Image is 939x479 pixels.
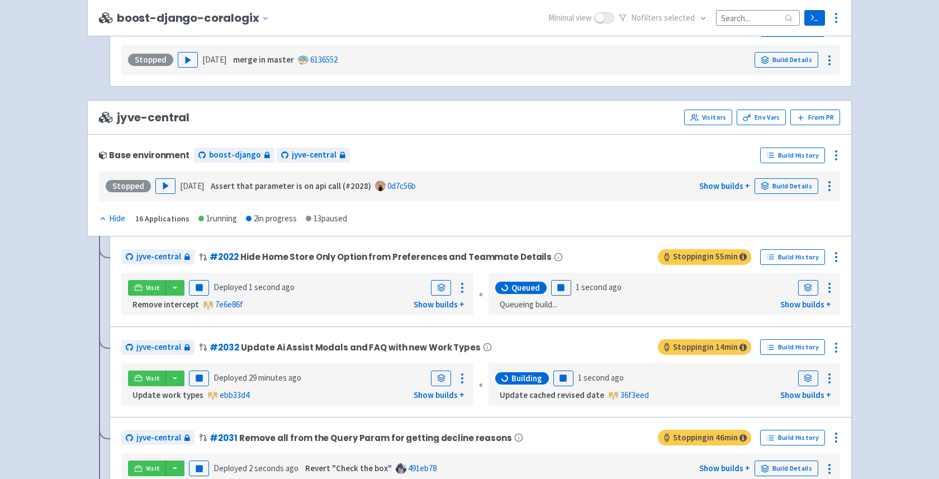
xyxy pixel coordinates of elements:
a: jyve-central [121,249,195,264]
a: Build History [760,148,825,163]
a: jyve-central [277,148,350,163]
a: Show builds + [414,299,464,310]
a: boost-django [194,148,274,163]
span: Remove all from the Query Param for getting decline reasons [239,433,511,443]
a: #2031 [210,432,237,444]
time: 2 seconds ago [249,463,298,473]
button: boost-django-coralogix [117,12,274,25]
div: « [479,273,483,316]
strong: Assert that parameter is on api call (#2028) [211,181,371,191]
a: 36f3eed [620,390,649,400]
button: Pause [551,280,571,296]
time: 1 second ago [249,282,295,292]
button: Pause [189,461,209,476]
a: Build Details [755,52,818,68]
a: Visitors [684,110,732,125]
div: 16 Applications [135,212,189,225]
a: jyve-central [121,340,195,355]
button: Play [155,178,176,194]
span: jyve-central [136,250,181,263]
a: Show builds + [699,463,750,473]
time: [DATE] [202,54,226,65]
span: Visit [146,464,160,473]
a: 7e6e86f [215,299,243,310]
span: jyve-central [136,341,181,354]
div: Stopped [106,180,151,192]
a: #2032 [210,342,239,353]
a: Build History [760,430,825,445]
a: Visit [128,280,166,296]
span: selected [664,12,695,23]
input: Search... [716,10,800,25]
button: From PR [790,110,840,125]
div: Base environment [99,150,189,160]
button: Pause [189,371,209,386]
span: jyve-central [292,149,336,162]
a: 6136552 [310,54,338,65]
a: Build Details [755,178,818,194]
a: Show builds + [414,390,464,400]
strong: Update work types [132,390,203,400]
span: Queued [511,282,540,293]
span: Visit [146,374,160,383]
a: 0d7c56b [387,181,416,191]
a: #2022 [210,251,238,263]
button: Pause [553,371,573,386]
time: [DATE] [180,181,204,191]
time: 1 second ago [576,282,622,292]
strong: Revert "Check the box" [305,463,392,473]
span: Stopping in 14 min [658,339,751,355]
span: boost-django [209,149,261,162]
strong: Remove intercept [132,299,199,310]
span: Building [511,373,542,384]
div: 13 paused [306,212,347,225]
span: Stopping in 46 min [658,430,751,445]
span: Deployed [214,282,295,292]
a: Show builds + [699,181,750,191]
a: 491eb78 [408,463,437,473]
span: Queueing build... [500,298,557,311]
strong: merge in master [233,54,294,65]
strong: Update cached revised date [500,390,604,400]
div: 1 running [198,212,237,225]
span: Visit [146,283,160,292]
span: Stopping in 55 min [658,249,751,265]
span: Deployed [214,463,298,473]
span: No filter s [631,12,695,25]
a: Env Vars [737,110,786,125]
button: Play [178,52,198,68]
button: Hide [99,212,126,225]
a: Show builds + [780,299,831,310]
a: Build History [760,339,825,355]
span: Minimal view [548,12,592,25]
a: Build History [760,249,825,265]
a: Visit [128,371,166,386]
button: Pause [189,280,209,296]
div: « [479,363,483,406]
time: 29 minutes ago [249,372,301,383]
time: 1 second ago [578,372,624,383]
a: ebb33d4 [220,390,249,400]
a: Terminal [804,10,825,26]
a: Show builds + [780,390,831,400]
span: Hide Home Store Only Option from Preferences and Teammate Details [240,252,552,262]
div: Stopped [128,54,173,66]
div: Hide [99,212,125,225]
a: Build Details [755,461,818,476]
a: jyve-central [121,430,195,445]
span: jyve-central [136,431,181,444]
span: jyve-central [99,111,189,124]
span: Update Ai Assist Modals and FAQ with new Work Types [241,343,480,352]
a: Visit [128,461,166,476]
div: 2 in progress [246,212,297,225]
span: Deployed [214,372,301,383]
